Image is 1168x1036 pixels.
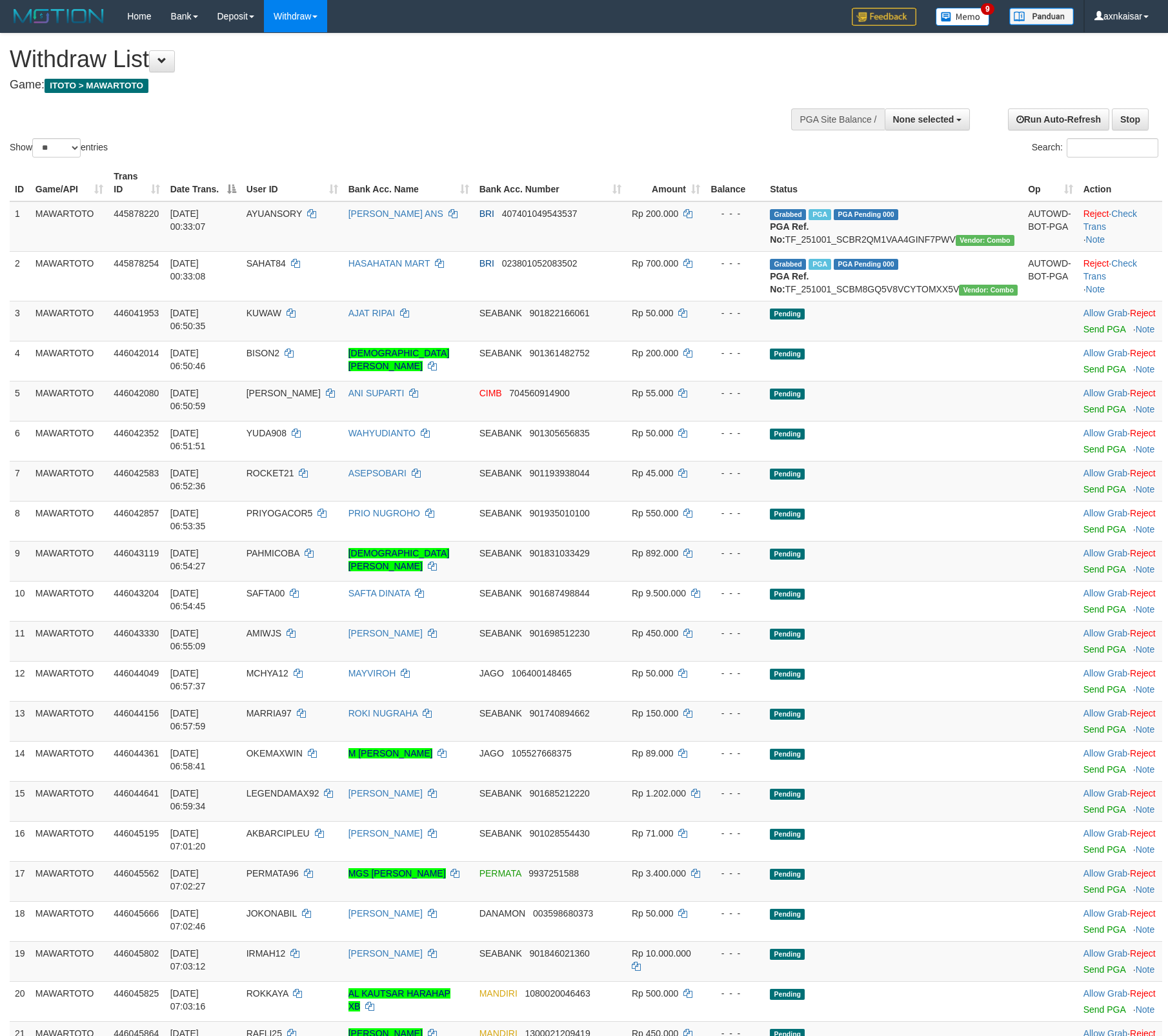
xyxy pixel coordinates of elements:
a: Note [1136,484,1155,494]
td: MAWARTOTO [30,381,109,421]
span: · [1083,348,1130,358]
span: · [1083,428,1130,438]
a: Note [1136,924,1155,935]
td: MAWARTOTO [30,421,109,461]
span: [DATE] 00:33:08 [170,258,206,281]
label: Show entries [10,138,108,157]
td: 10 [10,581,30,621]
span: Copy 106400148465 to clipboard [511,668,571,678]
a: Note [1136,764,1155,775]
a: Send PGA [1083,724,1125,735]
span: · [1083,588,1130,598]
a: Send PGA [1083,844,1125,855]
a: Allow Grab [1083,428,1127,438]
img: Button%20Memo.svg [936,8,990,26]
a: Reject [1130,668,1156,678]
a: AL KAUTSAR HARAHAP XB [348,988,450,1011]
td: 12 [10,661,30,701]
a: Reject [1130,988,1156,999]
a: Reject [1130,388,1156,398]
span: 446044049 [114,668,159,678]
a: Send PGA [1083,484,1125,494]
span: KUWAW [247,308,281,318]
th: Action [1078,165,1162,201]
a: ROKI NUGRAHA [348,708,418,718]
a: Note [1136,404,1155,414]
span: SEABANK [479,308,522,318]
span: 9 [981,3,994,15]
td: MAWARTOTO [30,201,109,252]
span: [DATE] 06:55:09 [170,628,206,651]
td: 13 [10,701,30,741]
a: Reject [1130,308,1156,318]
span: Pending [770,709,805,720]
span: 446042014 [114,348,159,358]
td: MAWARTOTO [30,581,109,621]
td: · [1078,701,1162,741]
div: - - - [710,747,760,760]
span: Rp 50.000 [632,308,674,318]
a: Check Trans [1083,258,1137,281]
a: Reject [1130,588,1156,598]
td: · · [1078,201,1162,252]
button: None selected [885,108,971,130]
span: Rp 150.000 [632,708,678,718]
span: Copy 901305656835 to clipboard [529,428,589,438]
span: [DATE] 06:54:27 [170,548,206,571]
a: Allow Grab [1083,828,1127,838]
th: Game/API: activate to sort column ascending [30,165,109,201]
th: User ID: activate to sort column ascending [241,165,343,201]
td: · [1078,741,1162,781]
img: MOTION_logo.png [10,6,108,26]
span: Copy 407401049543537 to clipboard [502,208,578,219]
span: SEABANK [479,508,522,518]
td: 11 [10,621,30,661]
th: ID [10,165,30,201]
span: Pending [770,589,805,600]
a: Allow Grab [1083,988,1127,999]
span: Grabbed [770,259,806,270]
a: Allow Grab [1083,508,1127,518]
a: Note [1136,324,1155,334]
a: Allow Grab [1083,628,1127,638]
span: 446043119 [114,548,159,558]
a: ASEPSOBARI [348,468,407,478]
td: MAWARTOTO [30,251,109,301]
a: Send PGA [1083,684,1125,695]
label: Search: [1032,138,1158,157]
b: PGA Ref. No: [770,271,809,294]
span: Rp 550.000 [632,508,678,518]
a: Reject [1130,908,1156,919]
a: Send PGA [1083,804,1125,815]
span: SEABANK [479,708,522,718]
a: Note [1136,564,1155,574]
span: · [1083,308,1130,318]
a: Note [1136,604,1155,614]
td: TF_251001_SCBM8GQ5V8VCYTOMXX5V [765,251,1023,301]
a: Reject [1130,948,1156,959]
th: Status [765,165,1023,201]
span: · [1083,668,1130,678]
a: Reject [1130,868,1156,879]
td: AUTOWD-BOT-PGA [1023,251,1078,301]
a: Note [1136,964,1155,975]
span: Copy 901193938044 to clipboard [529,468,589,478]
span: Pending [770,629,805,640]
div: - - - [710,207,760,220]
a: Send PGA [1083,644,1125,655]
th: Op: activate to sort column ascending [1023,165,1078,201]
span: BRI [479,258,494,269]
a: Allow Grab [1083,868,1127,879]
a: Allow Grab [1083,308,1127,318]
span: Rp 50.000 [632,428,674,438]
span: Rp 9.500.000 [632,588,686,598]
span: MARRIA97 [247,708,292,718]
span: BISON2 [247,348,279,358]
a: Note [1086,234,1105,245]
span: Pending [770,309,805,320]
a: Reject [1130,468,1156,478]
span: Copy 901740894662 to clipboard [529,708,589,718]
span: · [1083,508,1130,518]
td: · [1078,581,1162,621]
span: 446042352 [114,428,159,438]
